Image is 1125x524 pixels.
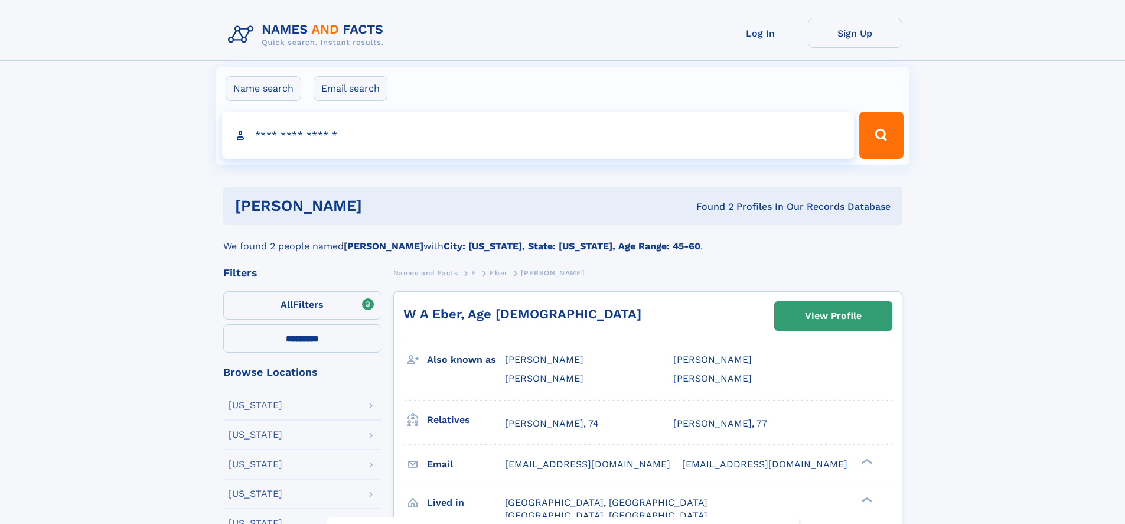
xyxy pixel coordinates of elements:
div: [US_STATE] [229,489,282,499]
div: We found 2 people named with . [223,225,902,253]
a: [PERSON_NAME], 77 [673,417,767,430]
b: [PERSON_NAME] [344,240,423,252]
a: Eber [490,265,507,280]
a: View Profile [775,302,892,330]
span: [PERSON_NAME] [673,354,752,365]
div: [US_STATE] [229,401,282,410]
label: Filters [223,291,381,320]
span: [PERSON_NAME] [673,373,752,384]
a: E [471,265,477,280]
img: Logo Names and Facts [223,19,393,51]
span: [EMAIL_ADDRESS][DOMAIN_NAME] [505,458,670,470]
label: Email search [314,76,387,101]
label: Name search [226,76,301,101]
a: Names and Facts [393,265,458,280]
span: [EMAIL_ADDRESS][DOMAIN_NAME] [682,458,847,470]
span: [PERSON_NAME] [505,373,583,384]
div: [US_STATE] [229,430,282,440]
span: Eber [490,269,507,277]
span: [GEOGRAPHIC_DATA], [GEOGRAPHIC_DATA] [505,510,707,521]
div: ❯ [859,496,873,503]
span: [PERSON_NAME] [505,354,583,365]
div: Found 2 Profiles In Our Records Database [529,200,891,213]
span: [GEOGRAPHIC_DATA], [GEOGRAPHIC_DATA] [505,497,707,508]
div: Filters [223,268,381,278]
input: search input [222,112,855,159]
h3: Also known as [427,350,505,370]
button: Search Button [859,112,903,159]
span: [PERSON_NAME] [521,269,584,277]
a: W A Eber, Age [DEMOGRAPHIC_DATA] [403,307,641,321]
div: Browse Locations [223,367,381,377]
span: All [281,299,293,310]
a: Sign Up [808,19,902,48]
div: [US_STATE] [229,460,282,469]
span: E [471,269,477,277]
h3: Lived in [427,493,505,513]
h3: Email [427,454,505,474]
b: City: [US_STATE], State: [US_STATE], Age Range: 45-60 [444,240,700,252]
a: [PERSON_NAME], 74 [505,417,599,430]
h3: Relatives [427,410,505,430]
h1: [PERSON_NAME] [235,198,529,213]
a: Log In [713,19,808,48]
div: View Profile [805,302,862,330]
div: ❯ [859,457,873,465]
